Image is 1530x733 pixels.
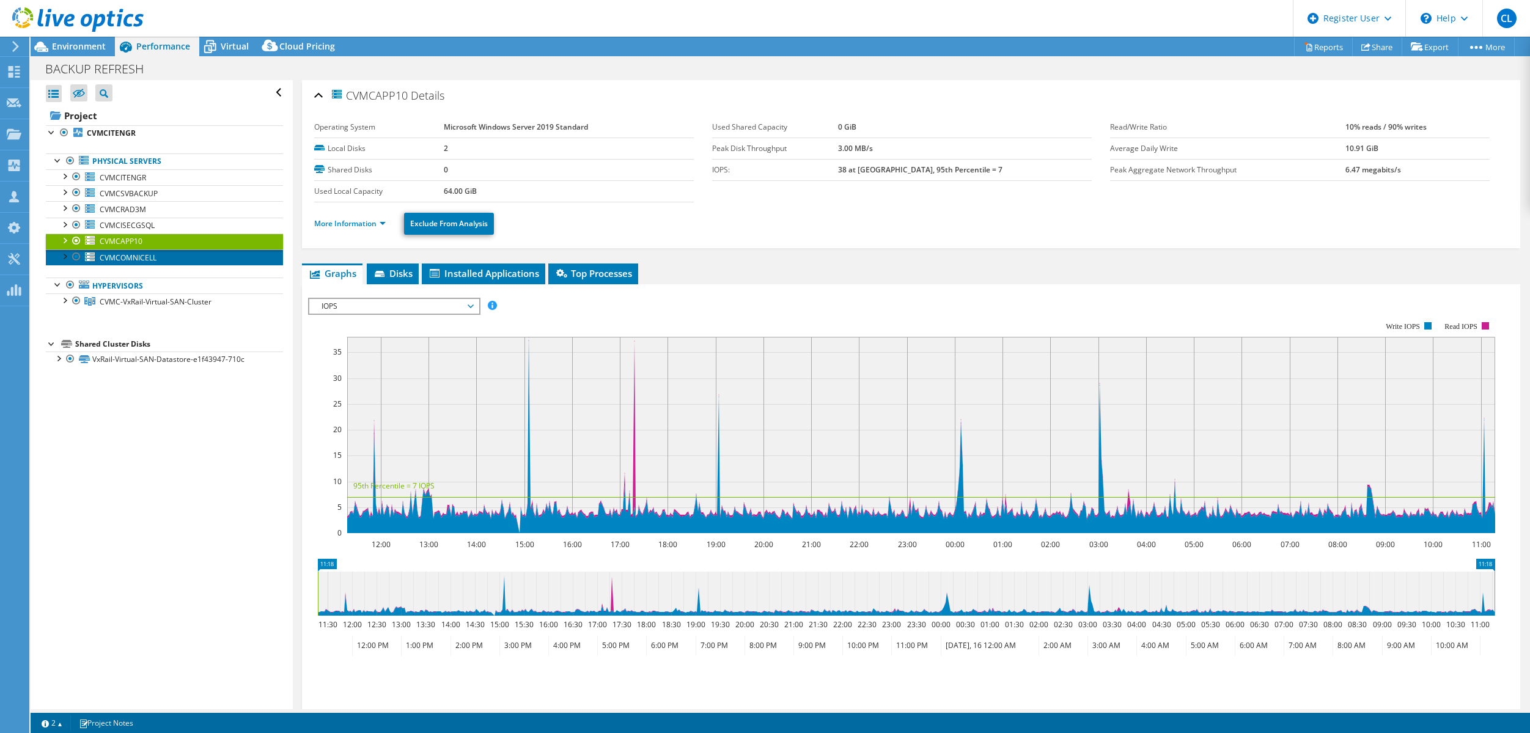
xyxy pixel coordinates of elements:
[1345,164,1401,175] b: 6.47 megabits/s
[367,619,386,630] text: 12:30
[314,185,444,197] label: Used Local Capacity
[993,539,1012,550] text: 01:00
[46,106,283,125] a: Project
[1152,619,1171,630] text: 04:30
[1373,619,1392,630] text: 09:00
[838,122,856,132] b: 0 GiB
[563,539,582,550] text: 16:00
[314,142,444,155] label: Local Disks
[40,62,163,76] h1: BACKUP REFRESH
[1471,619,1490,630] text: 11:00
[809,619,828,630] text: 21:30
[318,619,337,630] text: 11:30
[754,539,773,550] text: 20:00
[333,399,342,409] text: 25
[858,619,877,630] text: 22:30
[404,213,494,235] a: Exclude From Analysis
[711,619,730,630] text: 19:30
[1226,619,1245,630] text: 06:00
[373,267,413,279] span: Disks
[907,619,926,630] text: 23:30
[330,88,408,102] span: CVMCAPP10
[838,143,873,153] b: 3.00 MB/s
[314,121,444,133] label: Operating System
[1328,539,1347,550] text: 08:00
[372,539,391,550] text: 12:00
[314,164,444,176] label: Shared Disks
[87,128,136,138] b: CVMCITENGR
[100,236,142,246] span: CVMCAPP10
[308,267,356,279] span: Graphs
[444,164,448,175] b: 0
[1421,13,1432,24] svg: \n
[33,715,71,731] a: 2
[1386,322,1420,331] text: Write IOPS
[444,186,477,196] b: 64.00 GiB
[337,502,342,512] text: 5
[833,619,852,630] text: 22:00
[1110,164,1345,176] label: Peak Aggregate Network Throughput
[1250,619,1269,630] text: 06:30
[712,121,837,133] label: Used Shared Capacity
[1281,539,1300,550] text: 07:00
[46,278,283,293] a: Hypervisors
[46,218,283,234] a: CVMCISECGSQL
[1294,37,1353,56] a: Reports
[1422,619,1441,630] text: 10:00
[46,293,283,309] a: CVMC-VxRail-Virtual-SAN-Cluster
[1299,619,1318,630] text: 07:30
[1472,539,1491,550] text: 11:00
[1424,539,1443,550] text: 10:00
[980,619,999,630] text: 01:00
[1352,37,1402,56] a: Share
[707,539,726,550] text: 19:00
[46,185,283,201] a: CVMCSVBACKUP
[760,619,779,630] text: 20:30
[1201,619,1220,630] text: 05:30
[221,40,249,52] span: Virtual
[539,619,558,630] text: 16:00
[52,40,106,52] span: Environment
[686,619,705,630] text: 19:00
[611,539,630,550] text: 17:00
[1110,142,1345,155] label: Average Daily Write
[1103,619,1122,630] text: 03:30
[100,204,146,215] span: CVMCRAD3M
[70,715,142,731] a: Project Notes
[416,619,435,630] text: 13:30
[315,299,473,314] span: IOPS
[1348,619,1367,630] text: 08:30
[1497,9,1517,28] span: CL
[343,619,362,630] text: 12:00
[1029,619,1048,630] text: 02:00
[956,619,975,630] text: 00:30
[466,619,485,630] text: 14:30
[946,539,965,550] text: 00:00
[444,122,588,132] b: Microsoft Windows Server 2019 Standard
[784,619,803,630] text: 21:00
[1345,122,1427,132] b: 10% reads / 90% writes
[802,539,821,550] text: 21:00
[564,619,583,630] text: 16:30
[1397,619,1416,630] text: 09:30
[637,619,656,630] text: 18:00
[1005,619,1024,630] text: 01:30
[46,352,283,367] a: VxRail-Virtual-SAN-Datastore-e1f43947-710c
[838,164,1002,175] b: 38 at [GEOGRAPHIC_DATA], 95th Percentile = 7
[46,153,283,169] a: Physical Servers
[1274,619,1293,630] text: 07:00
[100,188,158,199] span: CVMCSVBACKUP
[100,172,146,183] span: CVMCITENGR
[1446,619,1465,630] text: 10:30
[588,619,607,630] text: 17:00
[75,337,283,352] div: Shared Cluster Disks
[1458,37,1515,56] a: More
[515,619,534,630] text: 15:30
[419,539,438,550] text: 13:00
[1232,539,1251,550] text: 06:00
[1376,539,1395,550] text: 09:00
[428,267,539,279] span: Installed Applications
[46,249,283,265] a: CVMCOMNICELL
[850,539,869,550] text: 22:00
[1323,619,1342,630] text: 08:00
